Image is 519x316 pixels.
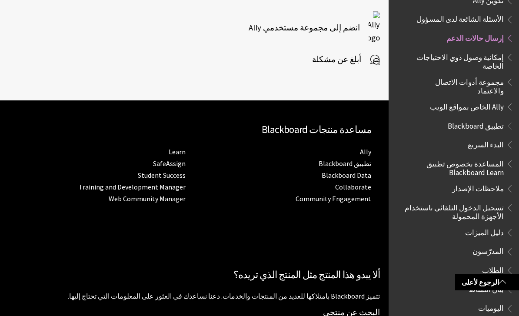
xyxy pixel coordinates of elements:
a: Web Community Manager [109,194,186,203]
span: المساعدة بخصوص تطبيق Blackboard Learn [399,156,504,177]
a: أبلغ عن مشكلة [312,53,380,66]
span: أبلغ عن مشكلة [312,53,370,66]
a: Ally logo انضم إلى مجموعة مستخدمي Ally [249,11,380,44]
p: تتميز Blackboard بامتلاكها للعديد من المنتجات والخدمات. دعنا نساعدك في العثور على المعلومات التي ... [9,291,380,301]
a: تطبيق Blackboard [319,159,371,168]
span: تسجيل الدخول التلقائي باستخدام الأجهزة المحمولة [399,200,504,221]
span: بيان النشاط [469,282,504,294]
a: Collaborate [335,183,371,192]
a: Training and Development Manager [79,183,186,192]
span: المدرّسون [472,244,504,256]
a: Blackboard Data [322,171,371,180]
span: إمكانية وصول ذوي الاحتياجات الخاصة [408,50,504,70]
span: البدء السريع [468,137,504,149]
a: SafeAssign [153,159,186,168]
a: Student Success [138,171,186,180]
span: اليوميات [478,301,504,313]
span: دليل الميزات [465,225,504,237]
h2: ألا يبدو هذا المنتج مثل المنتج الذي تريده؟ [9,267,380,283]
span: مجموعة أدوات الاتصال والاعتماد [408,75,504,95]
a: Learn [169,147,186,156]
img: Ally logo [369,11,380,44]
span: الأسئلة الشائعة لدى المسؤول [416,12,504,24]
span: انضم إلى مجموعة مستخدمي Ally [249,21,369,34]
span: إرسال حالات الدعم [446,31,504,43]
span: ملاحظات الإصدار [452,181,504,193]
a: Community Engagement [296,194,371,203]
span: تطبيق Blackboard [448,119,504,130]
h2: مساعدة منتجات Blackboard [9,122,371,137]
span: الطلاب [482,263,504,275]
a: الرجوع لأعلى [455,274,519,290]
span: Ally الخاص بمواقع الويب [430,100,504,111]
a: Ally [360,147,371,156]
